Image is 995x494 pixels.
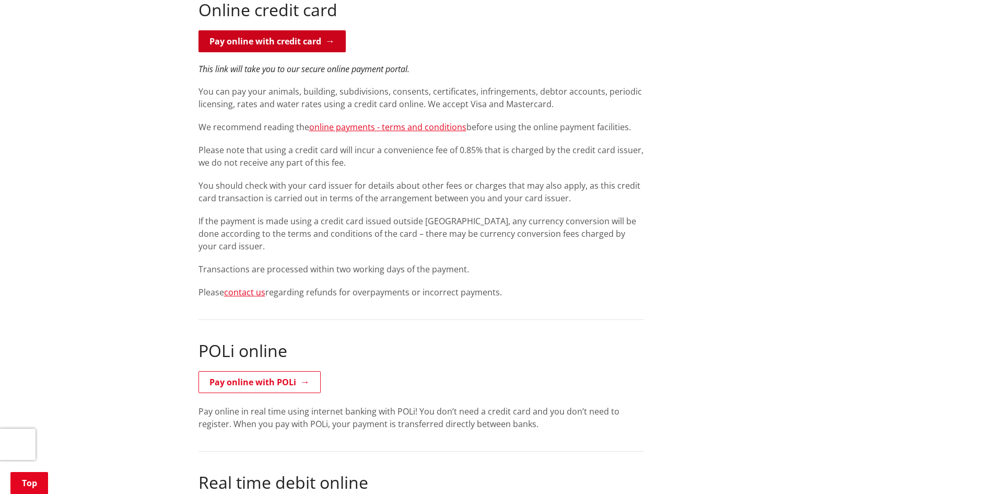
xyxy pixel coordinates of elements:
[10,472,48,494] a: Top
[198,30,346,52] a: Pay online with credit card
[198,63,409,75] em: This link will take you to our secure online payment portal.
[198,215,643,252] p: If the payment is made using a credit card issued outside [GEOGRAPHIC_DATA], any currency convers...
[198,144,643,169] p: Please note that using a credit card will incur a convenience fee of 0.85% that is charged by the...
[198,85,643,110] p: You can pay your animals, building, subdivisions, consents, certificates, infringements, debtor a...
[198,371,321,393] a: Pay online with POLi
[198,263,643,275] p: Transactions are processed within two working days of the payment.
[198,179,643,204] p: You should check with your card issuer for details about other fees or charges that may also appl...
[224,286,265,298] a: contact us
[198,473,643,492] h2: Real time debit online
[198,286,643,298] p: Please regarding refunds for overpayments or incorrect payments.
[198,341,643,361] h2: POLi online
[309,121,466,133] a: online payments - terms and conditions
[198,405,643,430] p: Pay online in real time using internet banking with POLi! You don’t need a credit card and you do...
[947,450,985,488] iframe: Messenger Launcher
[198,121,643,133] p: We recommend reading the before using the online payment facilities.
